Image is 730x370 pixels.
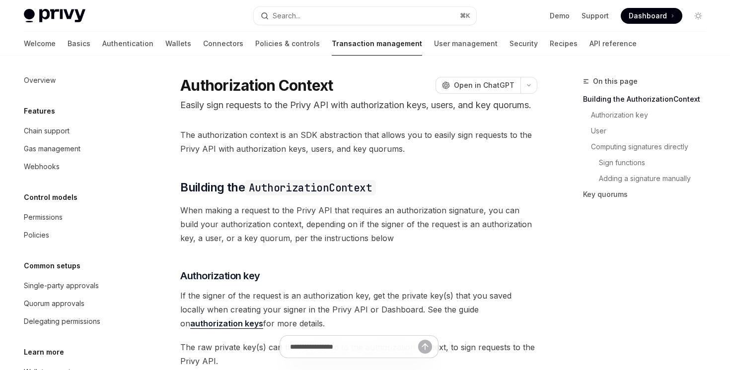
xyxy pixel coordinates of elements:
[591,139,714,155] a: Computing signatures directly
[418,340,432,354] button: Send message
[16,277,143,295] a: Single-party approvals
[583,91,714,107] a: Building the AuthorizationContext
[550,11,570,21] a: Demo
[690,8,706,24] button: Toggle dark mode
[255,32,320,56] a: Policies & controls
[24,211,63,223] div: Permissions
[621,8,682,24] a: Dashboard
[510,32,538,56] a: Security
[599,155,714,171] a: Sign functions
[180,203,537,245] span: When making a request to the Privy API that requires an authorization signature, you can build yo...
[24,125,70,137] div: Chain support
[273,10,300,22] div: Search...
[24,9,85,23] img: light logo
[24,143,80,155] div: Gas management
[180,269,260,283] span: Authorization key
[589,32,637,56] a: API reference
[24,346,64,358] h5: Learn more
[436,77,520,94] button: Open in ChatGPT
[245,180,376,195] code: AuthorizationContext
[591,123,714,139] a: User
[583,186,714,202] a: Key quorums
[16,140,143,158] a: Gas management
[24,32,56,56] a: Welcome
[454,80,514,90] span: Open in ChatGPT
[591,107,714,123] a: Authorization key
[180,76,333,94] h1: Authorization Context
[599,171,714,186] a: Adding a signature manually
[629,11,667,21] span: Dashboard
[190,318,263,329] a: authorization keys
[180,289,537,330] span: If the signer of the request is an authorization key, get the private key(s) that you saved local...
[24,191,77,203] h5: Control models
[16,226,143,244] a: Policies
[24,315,100,327] div: Delegating permissions
[16,122,143,140] a: Chain support
[434,32,498,56] a: User management
[332,32,422,56] a: Transaction management
[593,75,638,87] span: On this page
[24,161,60,173] div: Webhooks
[24,280,99,292] div: Single-party approvals
[24,260,80,272] h5: Common setups
[460,12,470,20] span: ⌘ K
[16,312,143,330] a: Delegating permissions
[68,32,90,56] a: Basics
[24,74,56,86] div: Overview
[180,128,537,156] span: The authorization context is an SDK abstraction that allows you to easily sign requests to the Pr...
[203,32,243,56] a: Connectors
[16,71,143,89] a: Overview
[16,158,143,176] a: Webhooks
[24,105,55,117] h5: Features
[102,32,153,56] a: Authentication
[24,229,49,241] div: Policies
[180,98,537,112] p: Easily sign requests to the Privy API with authorization keys, users, and key quorums.
[16,208,143,226] a: Permissions
[582,11,609,21] a: Support
[550,32,578,56] a: Recipes
[180,180,376,195] span: Building the
[24,298,84,309] div: Quorum approvals
[16,295,143,312] a: Quorum approvals
[254,7,476,25] button: Search...⌘K
[165,32,191,56] a: Wallets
